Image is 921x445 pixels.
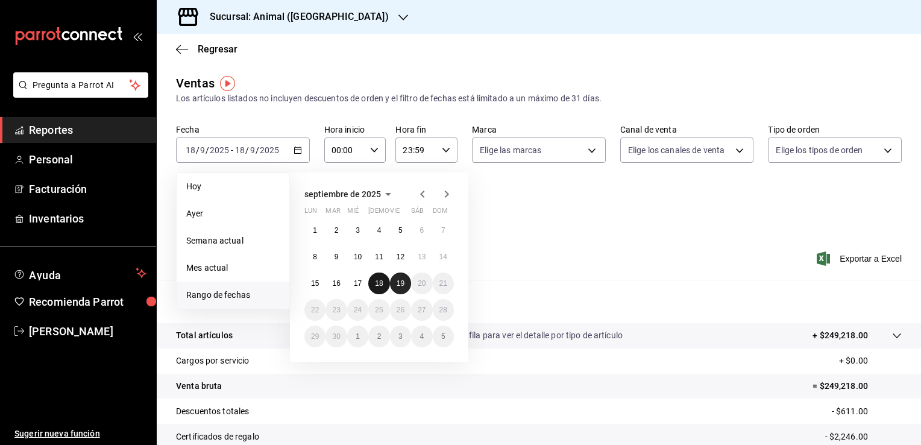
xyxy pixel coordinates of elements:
[375,306,383,314] abbr: 25 de septiembre de 2025
[234,145,245,155] input: --
[377,332,382,341] abbr: 2 de octubre de 2025
[332,279,340,288] abbr: 16 de septiembre de 2025
[304,207,317,219] abbr: lunes
[354,306,362,314] abbr: 24 de septiembre de 2025
[411,207,424,219] abbr: sábado
[259,145,280,155] input: ----
[411,246,432,268] button: 13 de septiembre de 2025
[839,355,902,367] p: + $0.00
[433,326,454,347] button: 5 de octubre de 2025
[14,428,146,440] span: Sugerir nueva función
[186,262,280,274] span: Mes actual
[433,273,454,294] button: 21 de septiembre de 2025
[29,151,146,168] span: Personal
[825,431,902,443] p: - $2,246.00
[368,207,439,219] abbr: jueves
[347,299,368,321] button: 24 de septiembre de 2025
[324,125,386,134] label: Hora inicio
[186,207,280,220] span: Ayer
[433,299,454,321] button: 28 de septiembre de 2025
[176,74,215,92] div: Ventas
[250,145,256,155] input: --
[8,87,148,100] a: Pregunta a Parrot AI
[398,226,403,235] abbr: 5 de septiembre de 2025
[325,326,347,347] button: 30 de septiembre de 2025
[832,405,902,418] p: - $611.00
[423,329,623,342] p: Da clic en la fila para ver el detalle por tipo de artículo
[200,145,206,155] input: --
[311,332,319,341] abbr: 29 de septiembre de 2025
[418,279,426,288] abbr: 20 de septiembre de 2025
[176,431,259,443] p: Certificados de regalo
[375,279,383,288] abbr: 18 de septiembre de 2025
[347,246,368,268] button: 10 de septiembre de 2025
[176,294,902,309] p: Resumen
[311,306,319,314] abbr: 22 de septiembre de 2025
[304,299,325,321] button: 22 de septiembre de 2025
[433,219,454,241] button: 7 de septiembre de 2025
[390,207,400,219] abbr: viernes
[200,10,389,24] h3: Sucursal: Animal ([GEOGRAPHIC_DATA])
[33,79,130,92] span: Pregunta a Parrot AI
[325,299,347,321] button: 23 de septiembre de 2025
[356,226,360,235] abbr: 3 de septiembre de 2025
[186,180,280,193] span: Hoy
[133,31,142,41] button: open_drawer_menu
[313,226,317,235] abbr: 1 de septiembre de 2025
[176,355,250,367] p: Cargos por servicio
[418,253,426,261] abbr: 13 de septiembre de 2025
[325,219,347,241] button: 2 de septiembre de 2025
[368,273,389,294] button: 18 de septiembre de 2025
[420,226,424,235] abbr: 6 de septiembre de 2025
[441,332,445,341] abbr: 5 de octubre de 2025
[196,145,200,155] span: /
[176,125,310,134] label: Fecha
[354,279,362,288] abbr: 17 de septiembre de 2025
[768,125,902,134] label: Tipo de orden
[439,279,447,288] abbr: 21 de septiembre de 2025
[441,226,445,235] abbr: 7 de septiembre de 2025
[397,279,404,288] abbr: 19 de septiembre de 2025
[176,92,902,105] div: Los artículos listados no incluyen descuentos de orden y el filtro de fechas está limitado a un m...
[354,253,362,261] abbr: 10 de septiembre de 2025
[29,122,146,138] span: Reportes
[325,246,347,268] button: 9 de septiembre de 2025
[325,207,340,219] abbr: martes
[13,72,148,98] button: Pregunta a Parrot AI
[395,125,457,134] label: Hora fin
[347,273,368,294] button: 17 de septiembre de 2025
[347,326,368,347] button: 1 de octubre de 2025
[347,207,359,219] abbr: miércoles
[304,189,381,199] span: septiembre de 2025
[335,253,339,261] abbr: 9 de septiembre de 2025
[186,235,280,247] span: Semana actual
[304,326,325,347] button: 29 de septiembre de 2025
[620,125,754,134] label: Canal de venta
[420,332,424,341] abbr: 4 de octubre de 2025
[418,306,426,314] abbr: 27 de septiembre de 2025
[256,145,259,155] span: /
[29,266,131,280] span: Ayuda
[29,323,146,339] span: [PERSON_NAME]
[185,145,196,155] input: --
[332,332,340,341] abbr: 30 de septiembre de 2025
[186,289,280,301] span: Rango de fechas
[313,253,317,261] abbr: 8 de septiembre de 2025
[433,207,448,219] abbr: domingo
[439,253,447,261] abbr: 14 de septiembre de 2025
[368,246,389,268] button: 11 de septiembre de 2025
[368,299,389,321] button: 25 de septiembre de 2025
[220,76,235,91] button: Tooltip marker
[198,43,237,55] span: Regresar
[176,405,249,418] p: Descuentos totales
[819,251,902,266] button: Exportar a Excel
[332,306,340,314] abbr: 23 de septiembre de 2025
[304,273,325,294] button: 15 de septiembre de 2025
[176,329,233,342] p: Total artículos
[480,144,541,156] span: Elige las marcas
[411,326,432,347] button: 4 de octubre de 2025
[368,219,389,241] button: 4 de septiembre de 2025
[433,246,454,268] button: 14 de septiembre de 2025
[335,226,339,235] abbr: 2 de septiembre de 2025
